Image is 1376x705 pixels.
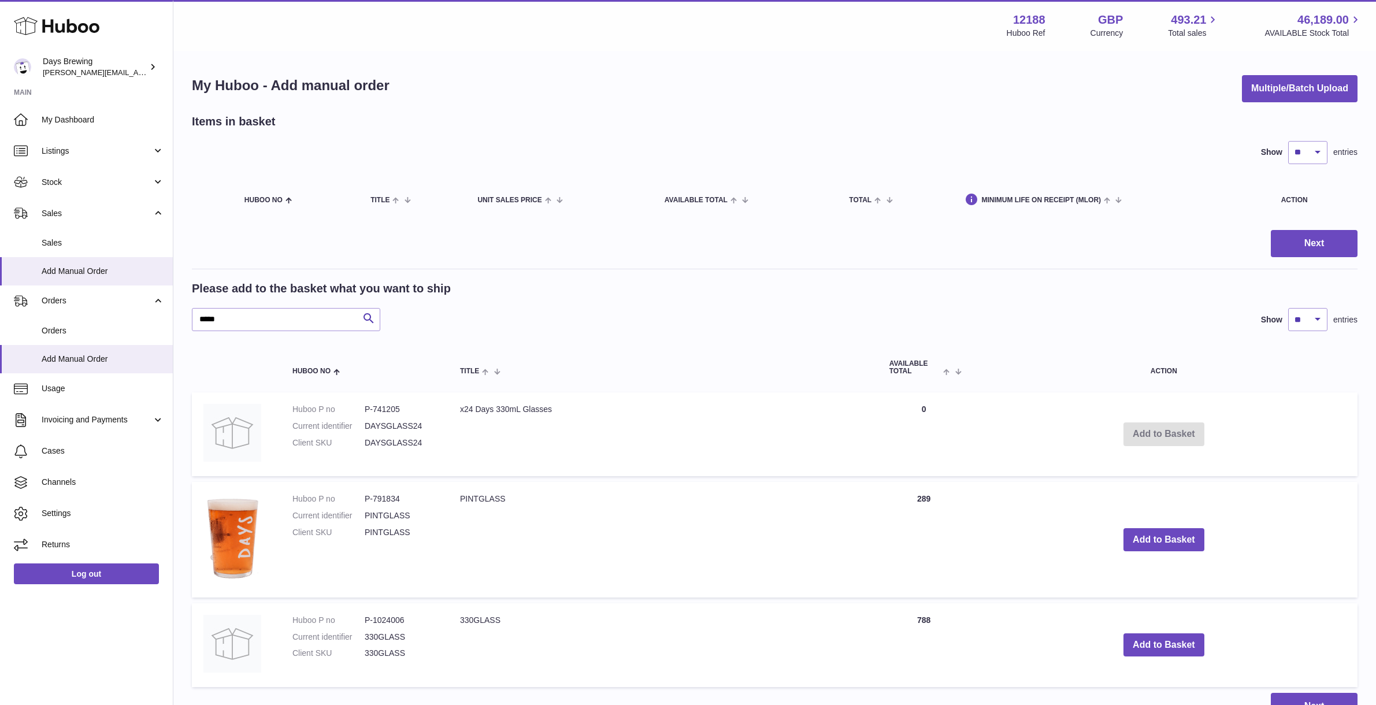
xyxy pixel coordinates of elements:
[203,615,261,673] img: 330GLASS
[365,493,437,504] dd: P-791834
[42,477,164,488] span: Channels
[42,295,152,306] span: Orders
[192,114,276,129] h2: Items in basket
[665,196,728,204] span: AVAILABLE Total
[192,76,390,95] h1: My Huboo - Add manual order
[370,196,390,204] span: Title
[365,527,437,538] dd: PINTGLASS
[42,266,164,277] span: Add Manual Order
[42,539,164,550] span: Returns
[292,368,331,375] span: Huboo no
[292,615,365,626] dt: Huboo P no
[14,58,31,76] img: greg@daysbrewing.com
[42,414,152,425] span: Invoicing and Payments
[292,527,365,538] dt: Client SKU
[981,196,1101,204] span: Minimum Life On Receipt (MLOR)
[43,68,232,77] span: [PERSON_NAME][EMAIL_ADDRESS][DOMAIN_NAME]
[1171,12,1206,28] span: 493.21
[1123,633,1204,657] button: Add to Basket
[43,56,147,78] div: Days Brewing
[192,281,451,296] h2: Please add to the basket what you want to ship
[365,421,437,432] dd: DAYSGLASS24
[42,146,152,157] span: Listings
[1333,314,1358,325] span: entries
[1168,12,1219,39] a: 493.21 Total sales
[878,392,970,476] td: 0
[889,360,941,375] span: AVAILABLE Total
[203,493,261,583] img: PINTGLASS
[292,648,365,659] dt: Client SKU
[42,354,164,365] span: Add Manual Order
[1333,147,1358,158] span: entries
[849,196,871,204] span: Total
[203,404,261,462] img: x24 Days 330mL Glasses
[1297,12,1349,28] span: 46,189.00
[1091,28,1123,39] div: Currency
[42,177,152,188] span: Stock
[365,404,437,415] dd: P-741205
[477,196,542,204] span: Unit Sales Price
[1123,528,1204,552] button: Add to Basket
[292,421,365,432] dt: Current identifier
[1242,75,1358,102] button: Multiple/Batch Upload
[42,325,164,336] span: Orders
[1264,28,1362,39] span: AVAILABLE Stock Total
[42,508,164,519] span: Settings
[1013,12,1045,28] strong: 12188
[448,482,878,597] td: PINTGLASS
[448,392,878,476] td: x24 Days 330mL Glasses
[970,348,1358,387] th: Action
[14,563,159,584] a: Log out
[42,238,164,248] span: Sales
[292,404,365,415] dt: Huboo P no
[42,114,164,125] span: My Dashboard
[878,603,970,687] td: 788
[42,208,152,219] span: Sales
[42,383,164,394] span: Usage
[365,615,437,626] dd: P-1024006
[448,603,878,687] td: 330GLASS
[1261,314,1282,325] label: Show
[365,437,437,448] dd: DAYSGLASS24
[460,368,479,375] span: Title
[292,437,365,448] dt: Client SKU
[878,482,970,597] td: 289
[292,510,365,521] dt: Current identifier
[1271,230,1358,257] button: Next
[365,648,437,659] dd: 330GLASS
[292,632,365,643] dt: Current identifier
[365,510,437,521] dd: PINTGLASS
[365,632,437,643] dd: 330GLASS
[1264,12,1362,39] a: 46,189.00 AVAILABLE Stock Total
[244,196,283,204] span: Huboo no
[1098,12,1123,28] strong: GBP
[1261,147,1282,158] label: Show
[42,446,164,457] span: Cases
[1281,196,1346,204] div: Action
[1168,28,1219,39] span: Total sales
[292,493,365,504] dt: Huboo P no
[1007,28,1045,39] div: Huboo Ref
